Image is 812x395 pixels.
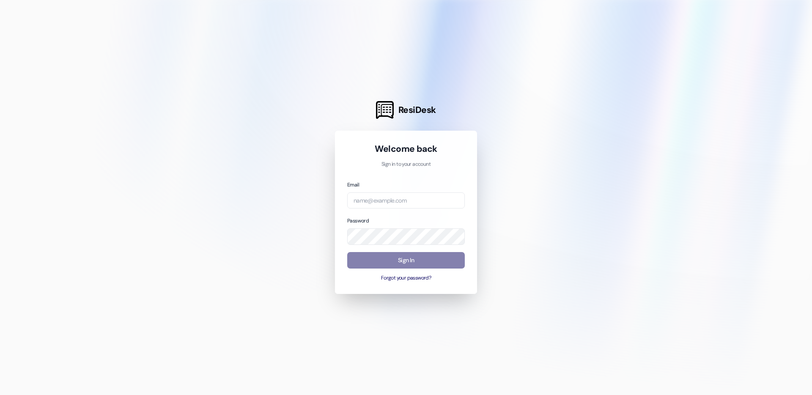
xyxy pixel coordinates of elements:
label: Password [347,217,369,224]
input: name@example.com [347,192,465,209]
img: ResiDesk Logo [376,101,394,119]
h1: Welcome back [347,143,465,155]
p: Sign in to your account [347,161,465,168]
label: Email [347,181,359,188]
button: Sign In [347,252,465,269]
button: Forgot your password? [347,274,465,282]
span: ResiDesk [398,104,436,116]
